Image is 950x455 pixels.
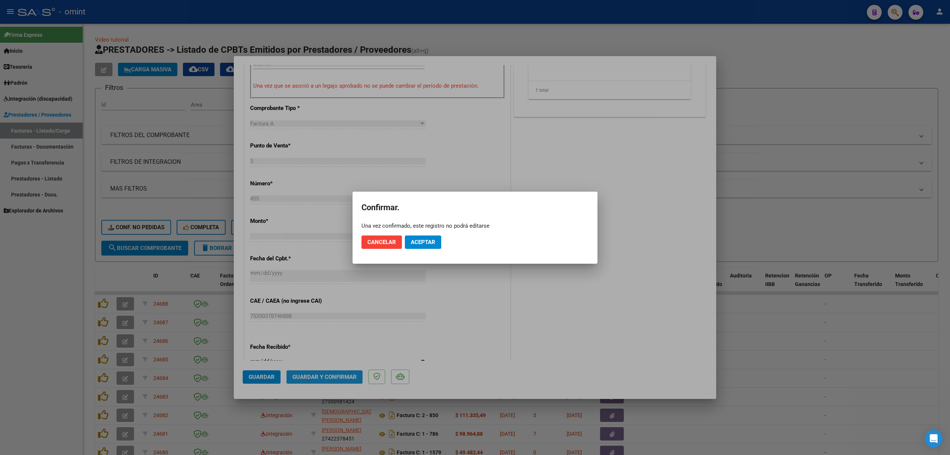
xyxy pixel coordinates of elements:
div: Una vez confirmado, este registro no podrá editarse [361,222,589,230]
button: Aceptar [405,235,441,249]
span: Aceptar [411,239,435,246]
button: Cancelar [361,235,402,249]
div: Open Intercom Messenger [925,430,943,448]
span: Cancelar [367,239,396,246]
h2: Confirmar. [361,201,589,215]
